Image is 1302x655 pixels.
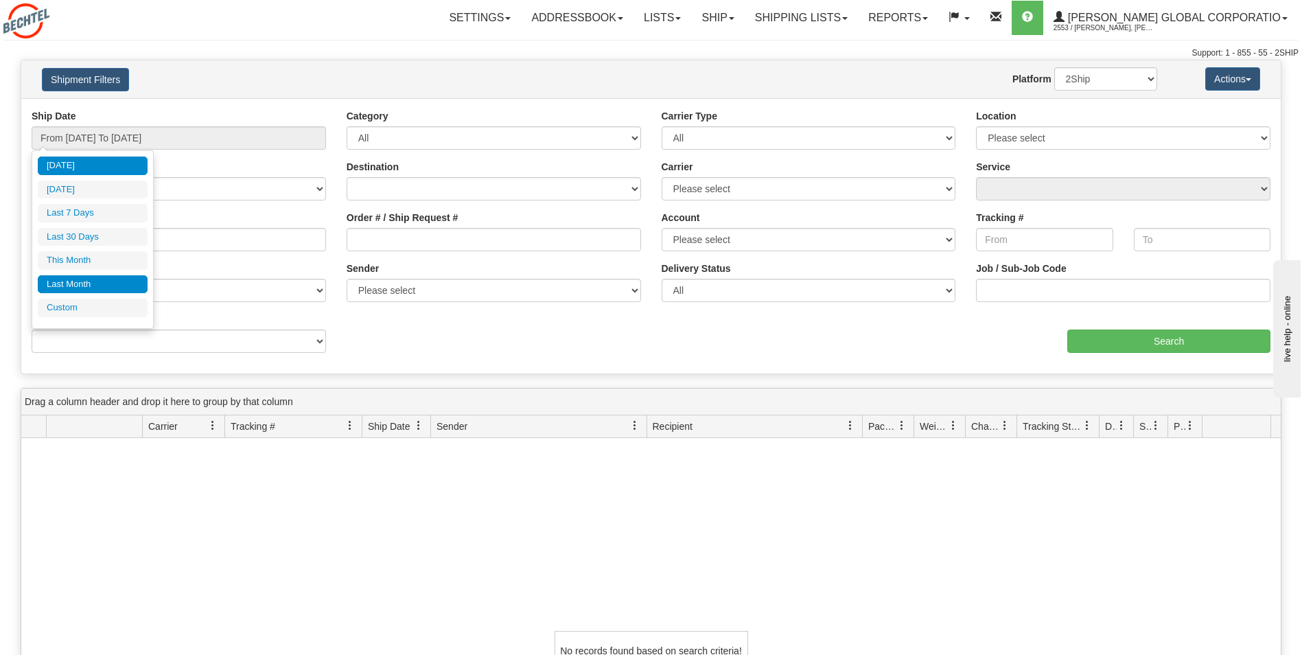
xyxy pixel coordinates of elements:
span: Pickup Status [1174,420,1185,433]
a: Shipping lists [745,1,858,35]
label: Location [976,109,1016,123]
a: Addressbook [521,1,633,35]
li: Custom [38,299,148,317]
span: Weight [920,420,949,433]
span: Packages [868,420,897,433]
div: live help - online [10,12,127,22]
label: Platform [1012,72,1051,86]
span: Sender [437,420,467,433]
label: Destination [347,160,399,174]
span: Delivery Status [1105,420,1117,433]
span: Tracking Status [1023,420,1082,433]
button: Shipment Filters [42,68,129,91]
span: Recipient [653,420,693,433]
input: From [976,228,1113,251]
a: Ship Date filter column settings [407,414,430,437]
a: Recipient filter column settings [839,414,862,437]
label: Category [347,109,388,123]
a: Ship [691,1,744,35]
a: Reports [858,1,938,35]
label: Order # / Ship Request # [347,211,458,225]
span: Charge [971,420,1000,433]
input: To [1134,228,1270,251]
a: Charge filter column settings [993,414,1016,437]
label: Sender [347,262,379,275]
input: Search [1067,330,1270,353]
a: Tracking Status filter column settings [1076,414,1099,437]
a: Sender filter column settings [623,414,647,437]
span: Carrier [148,420,178,433]
label: Ship Date [32,109,76,123]
a: Packages filter column settings [890,414,914,437]
li: Last 30 Days [38,228,148,246]
label: Delivery Status [662,262,731,275]
label: Carrier Type [662,109,717,123]
li: [DATE] [38,181,148,199]
div: Support: 1 - 855 - 55 - 2SHIP [3,47,1299,59]
label: Service [976,160,1010,174]
span: Ship Date [368,420,410,433]
a: Shipment Issues filter column settings [1144,414,1167,437]
span: 2553 / [PERSON_NAME], [PERSON_NAME] [1054,21,1156,35]
a: Settings [439,1,521,35]
li: This Month [38,251,148,270]
div: grid grouping header [21,389,1281,415]
label: Tracking # [976,211,1023,225]
span: [PERSON_NAME] Global Corporatio [1065,12,1281,23]
a: Lists [633,1,691,35]
a: Tracking # filter column settings [338,414,362,437]
li: Last 7 Days [38,204,148,222]
li: [DATE] [38,157,148,175]
button: Actions [1205,67,1260,91]
label: Carrier [662,160,693,174]
label: Account [662,211,700,225]
a: Weight filter column settings [942,414,965,437]
a: Carrier filter column settings [201,414,224,437]
iframe: chat widget [1270,257,1301,398]
label: Job / Sub-Job Code [976,262,1066,275]
a: [PERSON_NAME] Global Corporatio 2553 / [PERSON_NAME], [PERSON_NAME] [1043,1,1298,35]
span: Tracking # [231,420,275,433]
span: Shipment Issues [1139,420,1151,433]
a: Pickup Status filter column settings [1178,414,1202,437]
a: Delivery Status filter column settings [1110,414,1133,437]
img: logo2553.jpg [3,3,49,38]
li: Last Month [38,275,148,294]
